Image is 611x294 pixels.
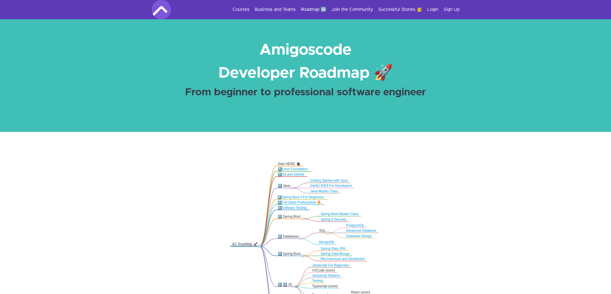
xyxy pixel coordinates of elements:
a: Spring Boot Master Class [321,212,359,216]
div: 2️⃣ [278,172,305,177]
div: 6️⃣ [278,206,308,210]
div: SQL [319,229,326,233]
div: AC RoadMap 🚀 [232,242,258,246]
a: Login [427,6,438,13]
a: IntelliJ IDEA For Developers [310,184,352,187]
a: Spring Boot 3 For Beginners [282,195,324,199]
a: Javascript For Beginners [312,263,349,267]
div: 1️⃣ 0️⃣ JS [278,282,292,287]
a: Spring Data JPA [321,246,345,250]
a: Git and GitHub [282,173,304,176]
div: VSCode (soon) [312,268,335,272]
div: 9️⃣ Spring Boot [278,252,301,256]
strong: Developer Roadmap 🚀 [218,65,393,81]
a: Sign Up [444,6,460,13]
a: PostgreSQL [346,224,364,227]
div: Start HERE 👋🏿 [278,162,301,166]
div: 5️⃣ [277,201,322,205]
a: Java Master Class [310,189,338,193]
a: Roadmap 🆕 [301,6,326,13]
a: Courses [233,6,250,13]
a: Getting Started with Java [310,179,348,182]
div: 1️⃣ [278,167,309,171]
a: Join the Community [331,6,373,13]
a: Software Testing [282,206,307,210]
a: Javascript Mastery [312,274,340,277]
strong: Amigoscode [259,42,352,58]
div: 3️⃣ Java [278,184,290,188]
a: Full Stack Professional 🔥 [282,201,321,204]
div: Typescript (soon) [312,284,338,288]
a: Linux Foundation [282,167,308,171]
a: Business and Teams [255,6,296,13]
a: Database Design [346,234,372,238]
strong: From beginner to professional software engineer [185,87,426,98]
div: 4️⃣ [277,195,325,199]
a: Advanced Database [346,229,376,232]
a: MongoDB [319,240,334,244]
a: Testing [312,279,323,282]
a: Spring 6 Security [321,217,346,221]
a: Successful Stories 🥳 [378,6,422,13]
a: Microservices and Distributed [320,257,364,261]
div: 8️⃣ Databases [278,234,299,238]
div: 7️⃣ Spring Boot [278,215,301,219]
a: Spring Data Mongo [321,252,350,255]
